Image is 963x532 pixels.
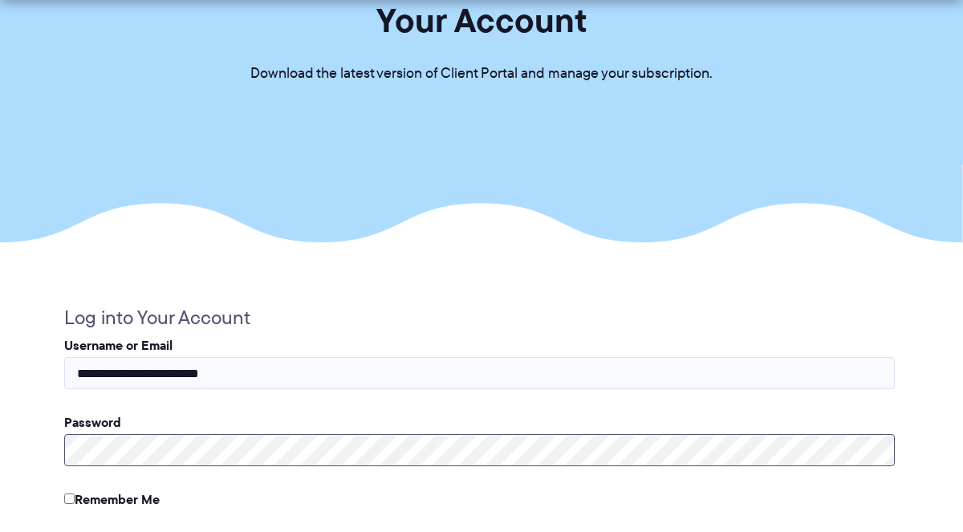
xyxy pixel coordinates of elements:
[64,301,250,335] legend: Log into Your Account
[64,412,121,432] label: Password
[64,489,160,509] label: Remember Me
[64,493,75,504] input: Remember Me
[250,62,713,86] p: Download the latest version of Client Portal and manage your subscription.
[64,335,173,355] label: Username or Email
